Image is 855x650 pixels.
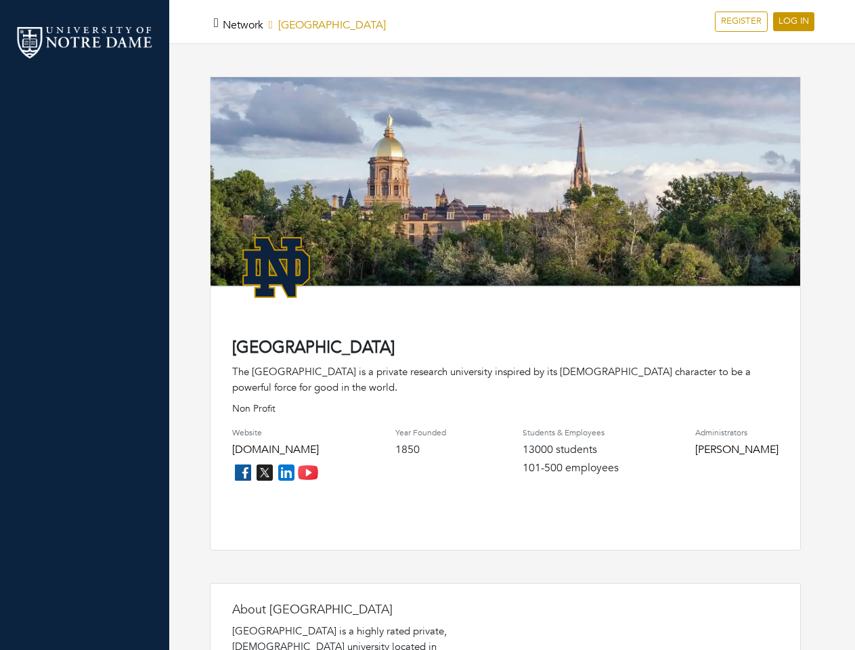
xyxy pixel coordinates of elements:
[523,443,619,456] h4: 13000 students
[223,18,263,32] a: Network
[232,462,254,483] img: facebook_icon-256f8dfc8812ddc1b8eade64b8eafd8a868ed32f90a8d2bb44f507e1979dbc24.png
[232,339,779,358] h4: [GEOGRAPHIC_DATA]
[232,223,320,311] img: NotreDame_Logo.png
[232,428,319,437] h4: Website
[773,12,814,31] a: LOG IN
[254,462,276,483] img: twitter_icon-7d0bafdc4ccc1285aa2013833b377ca91d92330db209b8298ca96278571368c9.png
[395,443,446,456] h4: 1850
[14,24,156,61] img: nd_logo.png
[695,428,779,437] h4: Administrators
[297,462,319,483] img: youtube_icon-fc3c61c8c22f3cdcae68f2f17984f5f016928f0ca0694dd5da90beefb88aa45e.png
[523,462,619,475] h4: 101-500 employees
[523,428,619,437] h4: Students & Employees
[276,462,297,483] img: linkedin_icon-84db3ca265f4ac0988026744a78baded5d6ee8239146f80404fb69c9eee6e8e7.png
[223,19,386,32] h5: [GEOGRAPHIC_DATA]
[232,442,319,457] a: [DOMAIN_NAME]
[715,12,768,32] a: REGISTER
[695,442,779,457] a: [PERSON_NAME]
[395,428,446,437] h4: Year Founded
[232,603,503,617] h4: About [GEOGRAPHIC_DATA]
[232,402,779,416] p: Non Profit
[232,364,779,395] div: The [GEOGRAPHIC_DATA] is a private research university inspired by its [DEMOGRAPHIC_DATA] charact...
[211,77,800,303] img: rare_disease_hero-1920%20copy.png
